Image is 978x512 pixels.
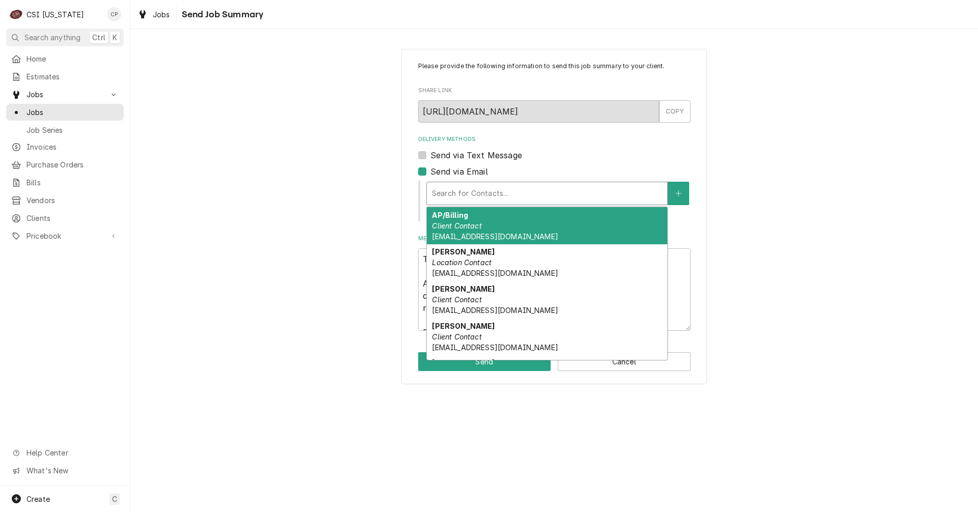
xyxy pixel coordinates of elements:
[432,258,492,267] em: Location Contact
[558,352,691,371] button: Cancel
[418,248,691,331] textarea: Thank you for trusting us with your equipment! Attached is a summary of the work our technician h...
[6,462,124,479] a: Go to What's New
[418,235,691,243] label: Message to Client
[26,447,118,458] span: Help Center
[26,107,119,118] span: Jobs
[6,29,124,46] button: Search anythingCtrlK
[26,9,84,20] div: CSI [US_STATE]
[432,358,495,367] strong: [PERSON_NAME]
[113,32,117,43] span: K
[9,7,23,21] div: CSI Kentucky's Avatar
[6,86,124,103] a: Go to Jobs
[6,227,124,244] a: Go to Pricebook
[418,135,691,144] label: Delivery Methods
[432,211,468,219] strong: AP/Billing
[401,49,707,384] div: Job Send Summary
[153,9,170,20] span: Jobs
[432,269,558,277] span: [EMAIL_ADDRESS][DOMAIN_NAME]
[430,165,488,178] label: Send via Email
[6,68,124,85] a: Estimates
[107,7,121,21] div: CP
[26,495,50,503] span: Create
[26,71,119,82] span: Estimates
[418,62,691,71] p: Please provide the following information to send this job summary to your client.
[418,135,691,222] div: Delivery Methods
[432,322,495,330] strong: [PERSON_NAME]
[6,156,124,173] a: Purchase Orders
[6,138,124,155] a: Invoices
[432,285,495,293] strong: [PERSON_NAME]
[432,221,481,230] em: Client Contact
[418,235,691,331] div: Message to Client
[418,87,691,123] div: Share Link
[26,213,119,223] span: Clients
[24,32,80,43] span: Search anything
[26,89,103,100] span: Jobs
[418,352,691,371] div: Button Group Row
[26,465,118,476] span: What's New
[26,141,119,152] span: Invoices
[418,62,691,331] div: Job Send Summary Form
[6,444,124,461] a: Go to Help Center
[92,32,105,43] span: Ctrl
[432,247,495,256] strong: [PERSON_NAME]
[107,7,121,21] div: Craig Pierce's Avatar
[133,6,174,23] a: Jobs
[9,7,23,21] div: C
[430,149,522,161] label: Send via Text Message
[418,87,691,95] label: Share Link
[6,122,124,138] a: Job Series
[26,159,119,170] span: Purchase Orders
[418,352,551,371] button: Send
[432,295,481,304] em: Client Contact
[432,343,558,352] span: [EMAIL_ADDRESS][DOMAIN_NAME]
[432,232,558,241] span: [EMAIL_ADDRESS][DOMAIN_NAME]
[26,53,119,64] span: Home
[6,174,124,191] a: Bills
[6,210,124,226] a: Clients
[6,50,124,67] a: Home
[659,100,691,123] button: COPY
[432,306,558,315] span: [EMAIL_ADDRESS][DOMAIN_NAME]
[418,352,691,371] div: Button Group
[675,190,682,197] svg: Create New Contact
[6,192,124,209] a: Vendors
[26,195,119,206] span: Vendors
[6,104,124,121] a: Jobs
[112,494,117,504] span: C
[179,8,264,21] span: Send Job Summary
[26,177,119,188] span: Bills
[26,125,119,135] span: Job Series
[26,231,103,241] span: Pricebook
[432,332,481,341] em: Client Contact
[668,182,689,205] button: Create New Contact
